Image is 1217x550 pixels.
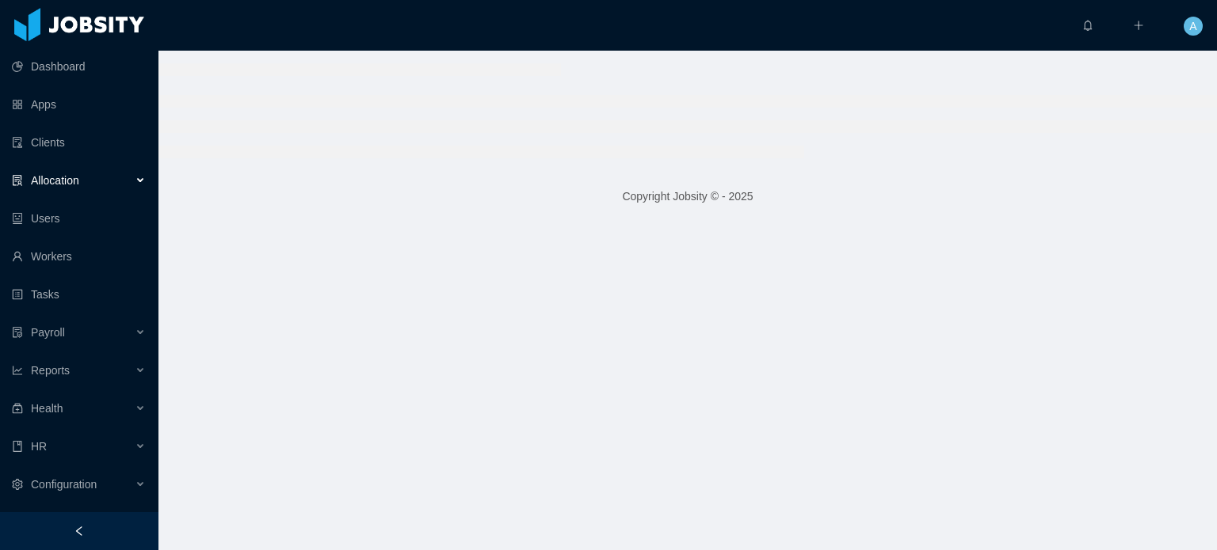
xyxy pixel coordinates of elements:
[12,327,23,338] i: icon: file-protect
[31,174,79,187] span: Allocation
[31,440,47,453] span: HR
[158,169,1217,224] footer: Copyright Jobsity © - 2025
[1093,12,1109,28] sup: 0
[12,479,23,490] i: icon: setting
[31,364,70,377] span: Reports
[31,402,63,415] span: Health
[12,127,146,158] a: icon: auditClients
[1082,20,1093,31] i: icon: bell
[12,365,23,376] i: icon: line-chart
[12,441,23,452] i: icon: book
[12,241,146,272] a: icon: userWorkers
[31,326,65,339] span: Payroll
[1133,20,1144,31] i: icon: plus
[31,478,97,491] span: Configuration
[12,403,23,414] i: icon: medicine-box
[12,175,23,186] i: icon: solution
[12,279,146,310] a: icon: profileTasks
[12,89,146,120] a: icon: appstoreApps
[12,203,146,234] a: icon: robotUsers
[1189,17,1196,36] span: A
[12,51,146,82] a: icon: pie-chartDashboard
